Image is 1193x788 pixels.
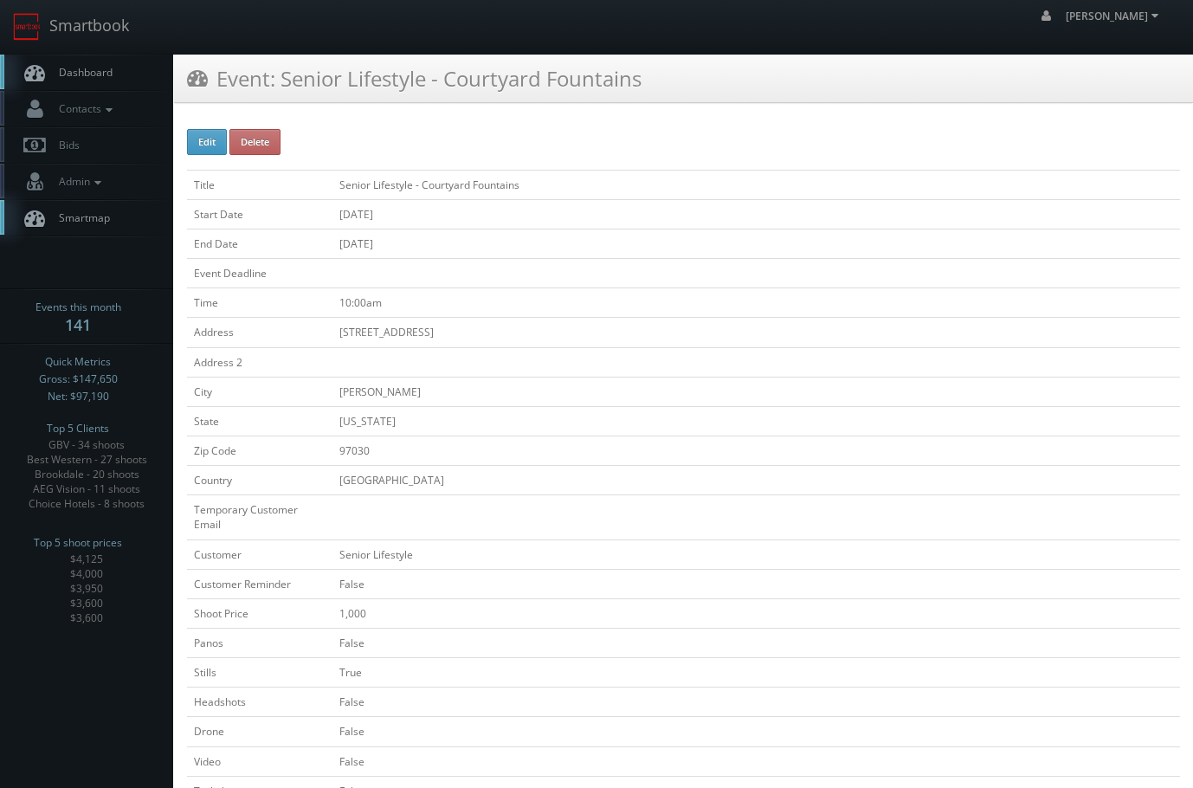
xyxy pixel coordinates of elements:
[187,63,642,94] h3: Event: Senior Lifestyle - Courtyard Fountains
[332,628,1180,657] td: False
[332,466,1180,495] td: [GEOGRAPHIC_DATA]
[187,466,332,495] td: Country
[332,436,1180,465] td: 97030
[187,318,332,347] td: Address
[332,377,1180,406] td: [PERSON_NAME]
[332,318,1180,347] td: [STREET_ADDRESS]
[187,658,332,688] td: Stills
[187,539,332,569] td: Customer
[187,495,332,539] td: Temporary Customer Email
[13,13,41,41] img: smartbook-logo.png
[39,371,118,388] span: Gross: $147,650
[332,406,1180,436] td: [US_STATE]
[1066,9,1164,23] span: [PERSON_NAME]
[187,129,227,155] button: Edit
[187,259,332,288] td: Event Deadline
[187,688,332,717] td: Headshots
[50,65,113,80] span: Dashboard
[332,569,1180,598] td: False
[50,174,106,189] span: Admin
[187,598,332,628] td: Shoot Price
[35,299,121,316] span: Events this month
[187,377,332,406] td: City
[50,210,110,225] span: Smartmap
[332,539,1180,569] td: Senior Lifestyle
[48,388,109,405] span: Net: $97,190
[187,347,332,377] td: Address 2
[50,138,80,152] span: Bids
[332,658,1180,688] td: True
[332,170,1180,199] td: Senior Lifestyle - Courtyard Fountains
[187,569,332,598] td: Customer Reminder
[187,717,332,746] td: Drone
[187,199,332,229] td: Start Date
[187,406,332,436] td: State
[332,746,1180,776] td: False
[187,170,332,199] td: Title
[332,598,1180,628] td: 1,000
[332,717,1180,746] td: False
[332,199,1180,229] td: [DATE]
[332,688,1180,717] td: False
[187,288,332,318] td: Time
[50,101,117,116] span: Contacts
[332,229,1180,258] td: [DATE]
[187,746,332,776] td: Video
[34,534,122,552] span: Top 5 shoot prices
[187,229,332,258] td: End Date
[65,314,91,335] strong: 141
[45,353,111,371] span: Quick Metrics
[47,420,109,437] span: Top 5 Clients
[229,129,281,155] button: Delete
[187,436,332,465] td: Zip Code
[187,628,332,657] td: Panos
[332,288,1180,318] td: 10:00am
